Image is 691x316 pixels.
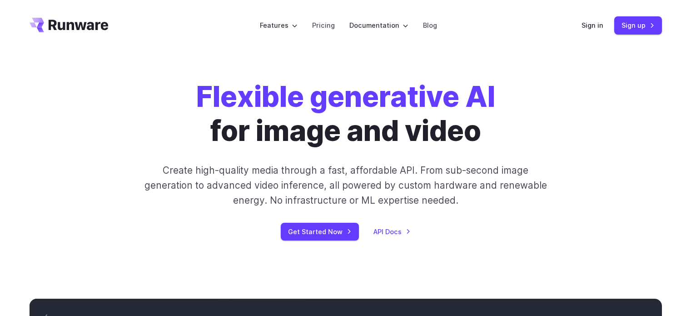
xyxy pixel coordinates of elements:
[281,223,359,241] a: Get Started Now
[196,80,495,114] strong: Flexible generative AI
[373,226,411,237] a: API Docs
[30,18,109,32] a: Go to /
[349,20,408,30] label: Documentation
[143,163,548,208] p: Create high-quality media through a fast, affordable API. From sub-second image generation to adv...
[196,80,495,148] h1: for image and video
[260,20,298,30] label: Features
[582,20,603,30] a: Sign in
[614,16,662,34] a: Sign up
[423,20,437,30] a: Blog
[312,20,335,30] a: Pricing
